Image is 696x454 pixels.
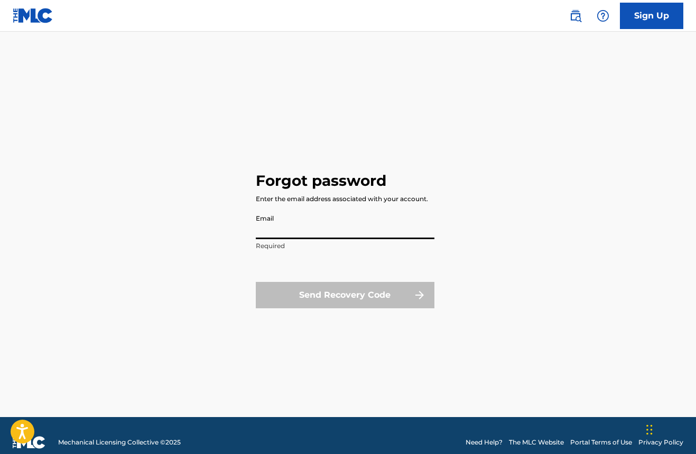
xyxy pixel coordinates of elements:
a: Sign Up [620,3,683,29]
span: Mechanical Licensing Collective © 2025 [58,438,181,447]
img: search [569,10,582,22]
img: logo [13,436,45,449]
img: MLC Logo [13,8,53,23]
div: Drag [646,414,653,446]
a: Public Search [565,5,586,26]
iframe: Chat Widget [643,403,696,454]
a: Portal Terms of Use [570,438,632,447]
a: Need Help? [466,438,503,447]
a: Privacy Policy [638,438,683,447]
h3: Forgot password [256,172,386,190]
a: The MLC Website [509,438,564,447]
img: help [597,10,609,22]
div: Help [592,5,614,26]
div: Enter the email address associated with your account. [256,194,428,204]
p: Required [256,241,434,251]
